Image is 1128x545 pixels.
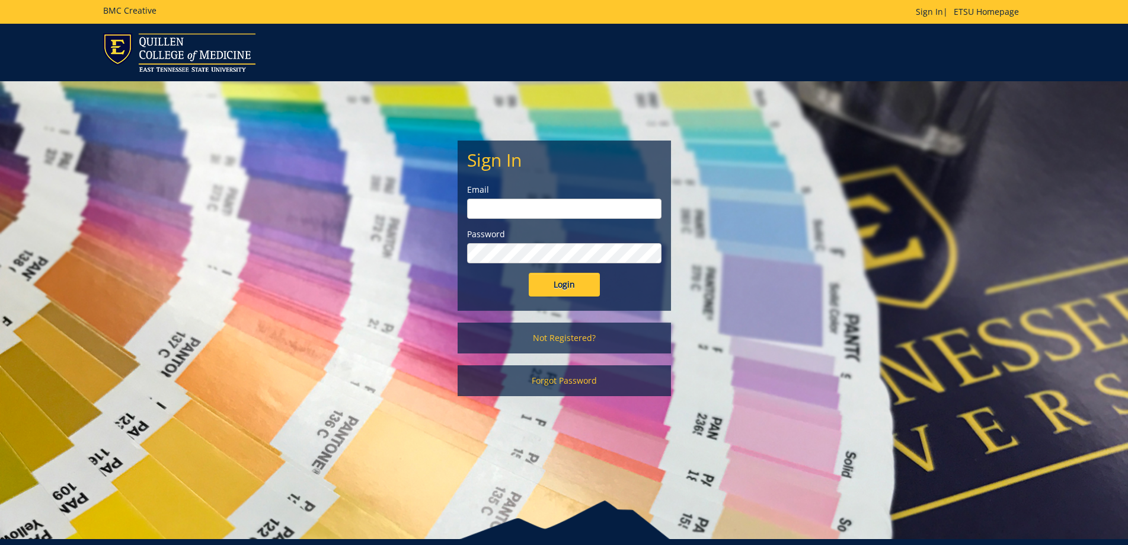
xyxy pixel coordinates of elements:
input: Login [529,273,600,297]
a: Sign In [916,6,943,17]
label: Email [467,184,662,196]
p: | [916,6,1025,18]
h5: BMC Creative [103,6,156,15]
a: Forgot Password [458,365,671,396]
a: Not Registered? [458,323,671,353]
a: ETSU Homepage [948,6,1025,17]
img: ETSU logo [103,33,255,72]
h2: Sign In [467,150,662,170]
label: Password [467,228,662,240]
